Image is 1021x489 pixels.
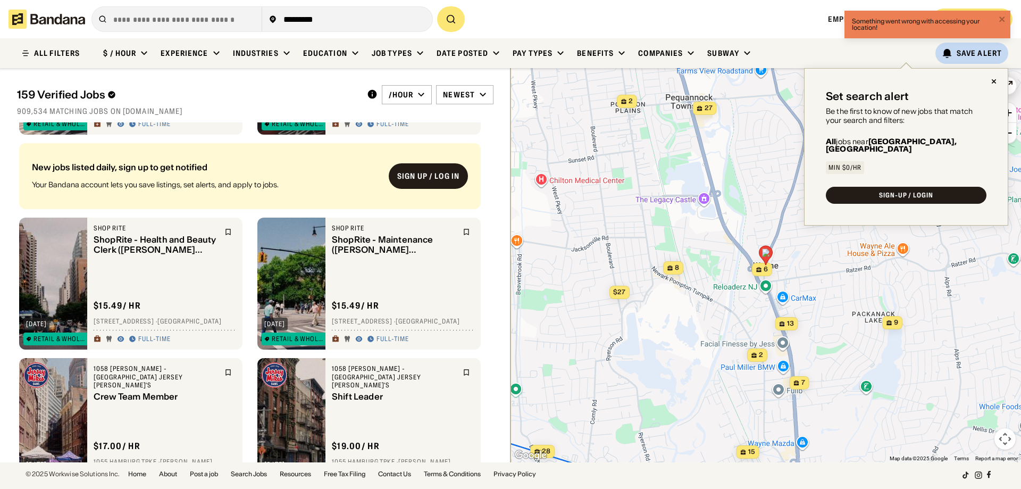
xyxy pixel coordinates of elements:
[17,106,493,116] div: 909,534 matching jobs on [DOMAIN_NAME]
[272,121,326,127] div: Retail & Wholesale
[629,97,633,106] span: 2
[103,48,136,58] div: $ / hour
[879,192,933,198] div: SIGN-UP / LOGIN
[138,335,171,344] div: Full-time
[17,88,358,101] div: 159 Verified Jobs
[513,48,553,58] div: Pay Types
[828,14,920,24] a: Employers/Post a job
[32,180,380,189] div: Your Bandana account lets you save listings, set alerts, and apply to jobs.
[17,122,493,462] div: grid
[332,441,380,452] div: $ 19.00 / hr
[894,318,898,327] span: 9
[94,300,141,311] div: $ 15.49 / hr
[34,49,80,57] div: ALL FILTERS
[707,48,739,58] div: Subway
[159,471,177,477] a: About
[34,121,88,127] div: Retail & Wholesale
[705,104,713,113] span: 27
[94,224,218,233] div: Shop Rite
[826,107,986,125] div: Be the first to know of new jobs that match your search and filters:
[493,471,536,477] a: Privacy Policy
[94,364,218,389] div: 1058 [PERSON_NAME] - [GEOGRAPHIC_DATA] Jersey [PERSON_NAME]'s
[376,335,409,344] div: Full-time
[94,392,218,402] div: Crew Team Member
[372,48,412,58] div: Job Types
[748,447,755,457] span: 15
[272,336,326,342] div: Retail & Wholesale
[26,471,120,477] div: © 2025 Workwise Solutions Inc.
[994,428,1016,450] button: Map camera controls
[26,321,47,327] div: [DATE]
[32,163,380,171] div: New jobs listed daily, sign up to get notified
[542,447,550,456] span: 28
[890,455,948,461] span: Map data ©2025 Google
[264,461,285,468] div: [DATE]
[638,48,683,58] div: Companies
[128,471,146,477] a: Home
[613,288,625,296] span: $27
[94,458,236,467] div: 1055 Hamburg Tpke · [PERSON_NAME]
[332,235,456,255] div: ShopRite - Maintenance ([PERSON_NAME][GEOGRAPHIC_DATA])
[424,471,481,477] a: Terms & Conditions
[828,164,861,171] div: Min $0/hr
[378,471,411,477] a: Contact Us
[26,461,47,468] div: [DATE]
[826,90,909,103] div: Set search alert
[437,48,488,58] div: Date Posted
[332,458,474,467] div: 1055 Hamburg Tpke · [PERSON_NAME]
[513,449,548,462] img: Google
[332,392,456,402] div: Shift Leader
[94,318,236,326] div: [STREET_ADDRESS] · [GEOGRAPHIC_DATA]
[332,300,379,311] div: $ 15.49 / hr
[138,120,171,129] div: Full-time
[332,224,456,233] div: Shop Rite
[759,351,763,360] span: 2
[280,471,311,477] a: Resources
[443,90,475,100] div: Newest
[577,48,614,58] div: Benefits
[264,321,285,327] div: [DATE]
[332,364,456,389] div: 1058 [PERSON_NAME] - [GEOGRAPHIC_DATA] Jersey [PERSON_NAME]'s
[397,171,459,181] div: Sign up / Log in
[332,318,474,326] div: [STREET_ADDRESS] · [GEOGRAPHIC_DATA]
[23,362,49,388] img: 1058 Wayne - Hamburg Jersey Mike's logo
[513,449,548,462] a: Open this area in Google Maps (opens a new window)
[954,455,969,461] a: Terms (opens in new tab)
[34,336,88,342] div: Retail & Wholesale
[262,362,287,388] img: 1058 Wayne - Hamburg Jersey Mike's logo
[975,455,1018,461] a: Report a map error
[826,138,986,153] div: jobs near
[161,48,208,58] div: Experience
[957,48,1002,58] div: Save Alert
[303,48,347,58] div: Education
[190,471,218,477] a: Post a job
[787,319,794,328] span: 13
[764,265,768,274] span: 6
[94,235,218,255] div: ShopRite - Health and Beauty Clerk ([PERSON_NAME][GEOGRAPHIC_DATA])
[826,137,836,146] b: All
[675,263,679,272] span: 8
[233,48,279,58] div: Industries
[852,18,995,31] div: Something went wrong with accessing your location!
[376,120,409,129] div: Full-time
[94,441,140,452] div: $ 17.00 / hr
[324,471,365,477] a: Free Tax Filing
[801,378,805,387] span: 7
[389,90,414,100] div: /hour
[826,137,957,154] b: [GEOGRAPHIC_DATA], [GEOGRAPHIC_DATA]
[999,15,1006,25] button: close
[231,471,267,477] a: Search Jobs
[9,10,85,29] img: Bandana logotype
